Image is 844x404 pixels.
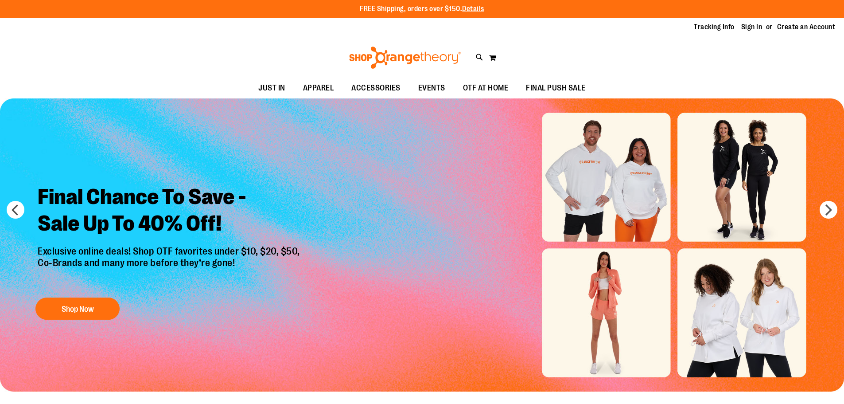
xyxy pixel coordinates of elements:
span: APPAREL [303,78,334,98]
span: JUST IN [258,78,285,98]
a: Final Chance To Save -Sale Up To 40% Off! Exclusive online deals! Shop OTF favorites under $10, $... [31,177,309,325]
button: next [820,201,837,219]
span: EVENTS [418,78,445,98]
a: EVENTS [409,78,454,98]
img: Shop Orangetheory [348,47,463,69]
a: ACCESSORIES [342,78,409,98]
a: FINAL PUSH SALE [517,78,595,98]
p: FREE Shipping, orders over $150. [360,4,484,14]
button: Shop Now [35,298,120,320]
a: Sign In [741,22,762,32]
p: Exclusive online deals! Shop OTF favorites under $10, $20, $50, Co-Brands and many more before th... [31,246,309,289]
span: OTF AT HOME [463,78,509,98]
a: Tracking Info [694,22,735,32]
h2: Final Chance To Save - Sale Up To 40% Off! [31,177,309,246]
span: ACCESSORIES [351,78,401,98]
a: JUST IN [249,78,294,98]
span: FINAL PUSH SALE [526,78,586,98]
a: Create an Account [777,22,836,32]
a: APPAREL [294,78,343,98]
button: prev [7,201,24,219]
a: Details [462,5,484,13]
a: OTF AT HOME [454,78,517,98]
